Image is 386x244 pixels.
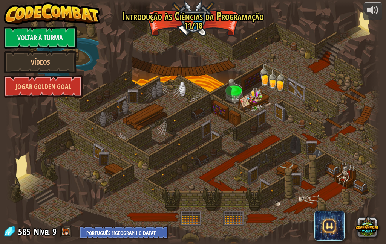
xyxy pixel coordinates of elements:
[4,51,77,73] a: Vídeos
[4,26,77,49] a: Voltar à Turma
[4,2,100,25] img: CodeCombat - Learn how to code by playing a game
[52,226,57,238] span: 9
[18,226,33,238] span: 585
[363,2,382,20] button: Ajustar volume
[34,226,50,238] span: Nível
[4,75,83,98] a: Jogar Golden Goal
